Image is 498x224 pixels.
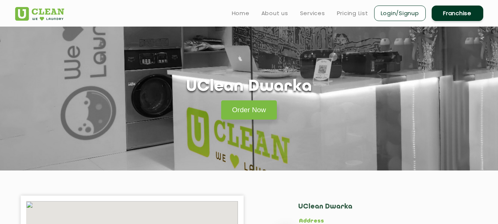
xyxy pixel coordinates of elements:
[221,100,277,120] a: Order Now
[432,6,483,21] a: Franchise
[374,6,426,21] a: Login/Signup
[261,9,288,18] a: About us
[186,77,312,96] h1: UClean Dwarka
[15,7,64,21] img: UClean Laundry and Dry Cleaning
[300,9,325,18] a: Services
[298,203,456,218] h2: UClean Dwarka
[337,9,368,18] a: Pricing List
[232,9,250,18] a: Home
